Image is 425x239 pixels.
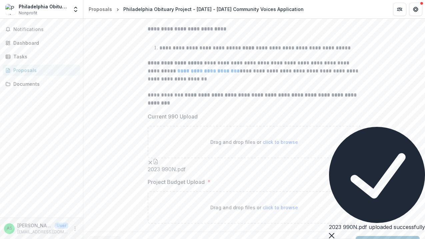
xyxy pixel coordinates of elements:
button: Partners [393,3,406,16]
a: Tasks [3,51,80,62]
nav: breadcrumb [86,4,306,14]
p: Drag and drop files or [210,139,298,146]
span: Notifications [13,27,78,32]
div: Dashboard [13,39,75,46]
a: Proposals [86,4,115,14]
span: Nonprofit [19,10,37,16]
div: Tasks [13,53,75,60]
button: Open entity switcher [71,3,80,16]
p: [PERSON_NAME] [17,222,52,229]
img: Philadelphia Obituary Project [5,4,16,15]
p: Drag and drop files or [210,204,298,211]
button: Remove File [148,158,153,166]
span: click to browse [263,205,298,210]
span: click to browse [263,139,298,145]
a: Dashboard [3,37,80,48]
p: User [55,223,68,229]
div: Proposals [13,67,75,74]
div: Proposals [89,6,112,13]
button: Notifications [3,24,80,35]
button: More [71,225,79,233]
a: Documents [3,78,80,89]
span: 2023 990N.pdf [148,166,186,173]
div: Philadelphia Obituary Project - [DATE] - [DATE] Community Voices Application [123,6,304,13]
div: Philadelphia Obituary Project [19,3,68,10]
a: Proposals [3,65,80,76]
p: [EMAIL_ADDRESS][DOMAIN_NAME] [17,229,68,235]
button: Get Help [409,3,422,16]
div: Albert Stumm [7,226,12,231]
div: Remove File2023 990N.pdf [148,158,186,173]
p: Project Budget Upload [148,178,205,186]
div: Documents [13,80,75,87]
p: Current 990 Upload [148,112,198,121]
